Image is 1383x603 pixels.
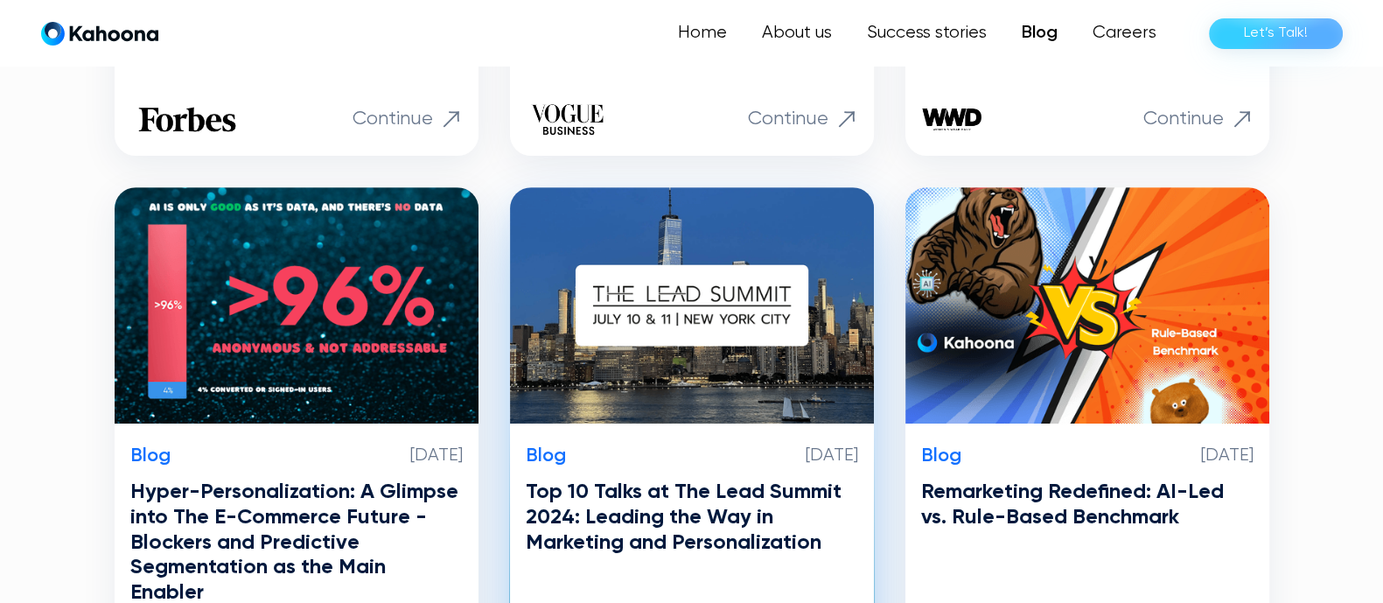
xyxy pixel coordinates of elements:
[130,445,171,467] p: Blog
[660,16,744,51] a: Home
[1004,16,1075,51] a: Blog
[1201,445,1254,466] p: [DATE]
[806,445,858,466] p: [DATE]
[526,480,858,555] h3: Top 10 Talks at The Lead Summit 2024: Leading the Way in Marketing and Personalization
[748,108,828,130] p: Continue
[526,445,566,467] p: Blog
[744,16,849,51] a: About us
[1143,108,1224,130] p: Continue
[921,480,1254,530] h3: Remarketing Redefined: AI-Led vs. Rule-Based Benchmark
[1075,16,1174,51] a: Careers
[921,445,961,467] p: Blog
[41,21,158,46] a: home
[353,108,433,130] p: Continue
[1244,19,1308,47] div: Let’s Talk!
[410,445,463,466] p: [DATE]
[1209,18,1343,49] a: Let’s Talk!
[849,16,1004,51] a: Success stories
